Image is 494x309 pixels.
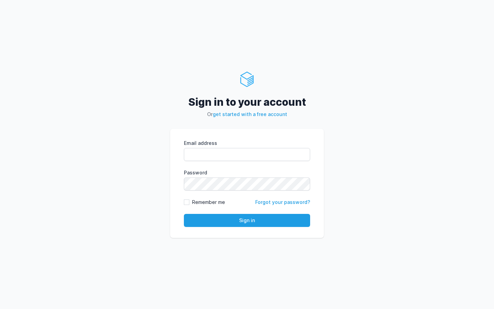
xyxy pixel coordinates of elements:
h2: Sign in to your account [170,96,324,108]
img: ServerAuth [239,71,255,88]
label: Remember me [192,199,225,206]
a: get started with a free account [213,111,287,117]
button: Sign in [184,214,310,227]
a: Forgot your password? [255,199,310,205]
label: Email address [184,140,310,147]
p: Or [170,111,324,118]
label: Password [184,169,310,176]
